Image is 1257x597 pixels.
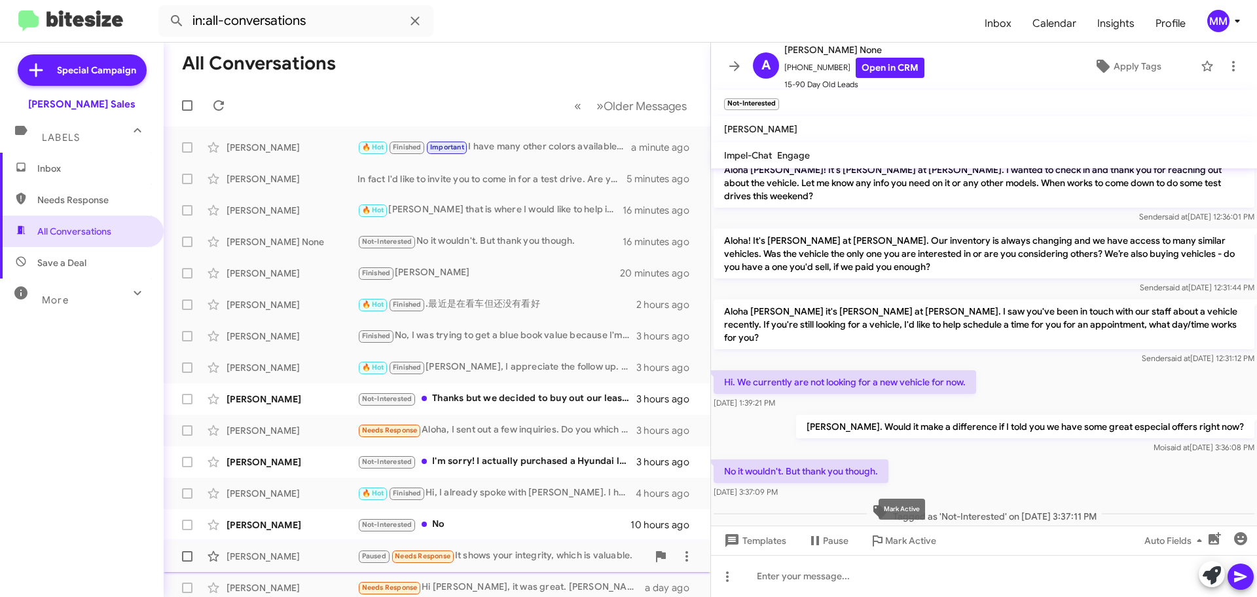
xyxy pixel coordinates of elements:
[631,141,700,154] div: a minute ago
[623,235,700,248] div: 16 minutes ago
[567,92,695,119] nav: Page navigation example
[18,54,147,86] a: Special Campaign
[37,162,149,175] span: Inbox
[362,520,412,529] span: Not-Interested
[885,529,936,552] span: Mark Active
[430,143,464,151] span: Important
[589,92,695,119] button: Next
[777,149,810,161] span: Engage
[721,529,786,552] span: Templates
[1060,54,1194,78] button: Apply Tags
[1207,10,1230,32] div: MM
[227,518,357,531] div: [PERSON_NAME]
[1145,5,1196,43] a: Profile
[1154,442,1254,452] span: Moi [DATE] 3:36:08 PM
[357,360,636,375] div: [PERSON_NAME], I appreciate the follow up. I don't believe an appointment will be necessary at th...
[357,140,631,155] div: I have many other colors available Gari. If not the HRV which model are you leaning now?
[724,98,779,110] small: Not-Interested
[714,370,976,394] p: Hi. We currently are not looking for a new vehicle for now.
[362,489,384,497] span: 🔥 Hot
[1144,529,1207,552] span: Auto Fields
[823,529,848,552] span: Pause
[357,202,623,218] div: [PERSON_NAME] that is where I would like to help if you allow me to. I have relationships with le...
[227,235,357,248] div: [PERSON_NAME] None
[714,299,1254,349] p: Aloha [PERSON_NAME] it's [PERSON_NAME] at [PERSON_NAME]. I saw you've been in touch with our staf...
[621,267,700,280] div: 20 minutes ago
[362,206,384,214] span: 🔥 Hot
[362,237,412,246] span: Not-Interested
[362,426,418,434] span: Needs Response
[714,487,778,497] span: [DATE] 3:37:09 PM
[714,229,1254,279] p: Aloha! It's [PERSON_NAME] at [PERSON_NAME]. Our inventory is always changing and we have access t...
[57,64,136,77] span: Special Campaign
[227,204,357,217] div: [PERSON_NAME]
[645,581,700,594] div: a day ago
[357,234,623,249] div: No it wouldn't. But thank you though.
[604,99,687,113] span: Older Messages
[724,123,797,135] span: [PERSON_NAME]
[636,330,700,343] div: 3 hours ago
[1114,54,1161,78] span: Apply Tags
[1140,282,1254,292] span: Sender [DATE] 12:31:44 PM
[636,487,700,500] div: 4 hours ago
[227,581,357,594] div: [PERSON_NAME]
[1196,10,1243,32] button: MM
[227,172,357,185] div: [PERSON_NAME]
[362,363,384,372] span: 🔥 Hot
[362,583,418,592] span: Needs Response
[357,328,636,343] div: No, I was trying to get a blue book value because I'm importing my car into [GEOGRAPHIC_DATA]. I ...
[1134,529,1218,552] button: Auto Fields
[1022,5,1087,43] a: Calendar
[1087,5,1145,43] span: Insights
[28,98,136,111] div: [PERSON_NAME] Sales
[357,297,636,312] div: .最近是在看车但还没有看好
[879,499,925,520] div: Mark Active
[357,549,647,564] div: It shows your integrity, which is valuable.
[227,361,357,374] div: [PERSON_NAME]
[227,424,357,437] div: [PERSON_NAME]
[227,487,357,500] div: [PERSON_NAME]
[362,269,391,277] span: Finished
[711,529,797,552] button: Templates
[1142,353,1254,363] span: Sender [DATE] 12:31:12 PM
[357,486,636,501] div: Hi, I already spoke with [PERSON_NAME]. I have the car posted on fb marketplace rn. Someone is co...
[393,363,422,372] span: Finished
[636,361,700,374] div: 3 hours ago
[784,42,924,58] span: [PERSON_NAME] None
[227,455,357,469] div: [PERSON_NAME]
[227,298,357,311] div: [PERSON_NAME]
[574,98,581,114] span: «
[714,158,1254,208] p: Aloha [PERSON_NAME]! It's [PERSON_NAME] at [PERSON_NAME]. I wanted to check in and thank you for ...
[182,53,336,74] h1: All Conversations
[761,55,771,76] span: A
[357,580,645,595] div: Hi [PERSON_NAME], it was great. [PERSON_NAME] was very nice and informative. I'm just deciding wh...
[974,5,1022,43] a: Inbox
[362,395,412,403] span: Not-Interested
[566,92,589,119] button: Previous
[1139,212,1254,221] span: Sender [DATE] 12:36:01 PM
[796,415,1254,438] p: [PERSON_NAME]. Would it make a difference if I told you we have some great especial offers right ...
[362,143,384,151] span: 🔥 Hot
[362,300,384,309] span: 🔥 Hot
[797,529,859,552] button: Pause
[623,204,700,217] div: 16 minutes ago
[227,330,357,343] div: [PERSON_NAME]
[724,149,772,161] span: Impel-Chat
[42,294,69,306] span: More
[859,529,947,552] button: Mark Active
[1167,353,1190,363] span: said at
[37,193,149,206] span: Needs Response
[357,172,627,185] div: In fact I'd like to invite you to come in for a test drive. Are you available to come in now?
[393,300,422,309] span: Finished
[362,332,391,340] span: Finished
[357,265,621,280] div: [PERSON_NAME]
[357,454,636,469] div: I'm sorry! I actually purchased a Hyundai last month
[636,298,700,311] div: 2 hours ago
[636,424,700,437] div: 3 hours ago
[714,459,888,483] p: No it wouldn't. But thank you though.
[227,141,357,154] div: [PERSON_NAME]
[42,132,80,144] span: Labels
[227,267,357,280] div: [PERSON_NAME]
